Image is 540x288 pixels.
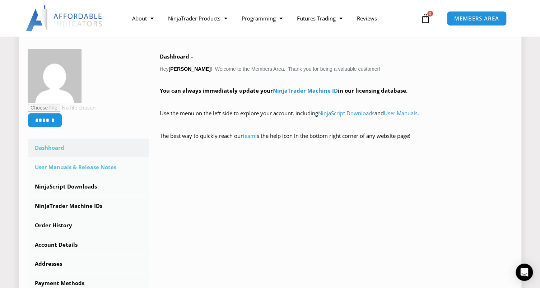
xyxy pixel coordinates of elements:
[28,216,149,235] a: Order History
[160,131,513,151] p: The best way to quickly reach our is the help icon in the bottom right corner of any website page!
[234,10,290,27] a: Programming
[160,52,513,151] div: Hey ! Welcome to the Members Area. Thank you for being a valuable customer!
[384,110,418,117] a: User Manuals
[28,139,149,157] a: Dashboard
[273,87,338,94] a: NinjaTrader Machine ID
[427,11,433,17] span: 0
[125,10,419,27] nav: Menu
[160,108,513,129] p: Use the menu on the left side to explore your account, including and .
[410,8,441,29] a: 0
[26,5,103,31] img: LogoAI | Affordable Indicators – NinjaTrader
[350,10,384,27] a: Reviews
[28,236,149,254] a: Account Details
[161,10,234,27] a: NinjaTrader Products
[243,132,255,139] a: team
[168,66,210,72] strong: [PERSON_NAME]
[28,255,149,273] a: Addresses
[290,10,350,27] a: Futures Trading
[160,87,408,94] strong: You can always immediately update your in our licensing database.
[28,158,149,177] a: User Manuals & Release Notes
[28,197,149,215] a: NinjaTrader Machine IDs
[28,49,82,103] img: 34f2e763d73bd08df331a9b8ae8a85890d173a4649093529e63d7286b8715974
[516,264,533,281] div: Open Intercom Messenger
[454,16,499,21] span: MEMBERS AREA
[447,11,507,26] a: MEMBERS AREA
[160,53,194,60] b: Dashboard –
[28,177,149,196] a: NinjaScript Downloads
[318,110,374,117] a: NinjaScript Downloads
[125,10,161,27] a: About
